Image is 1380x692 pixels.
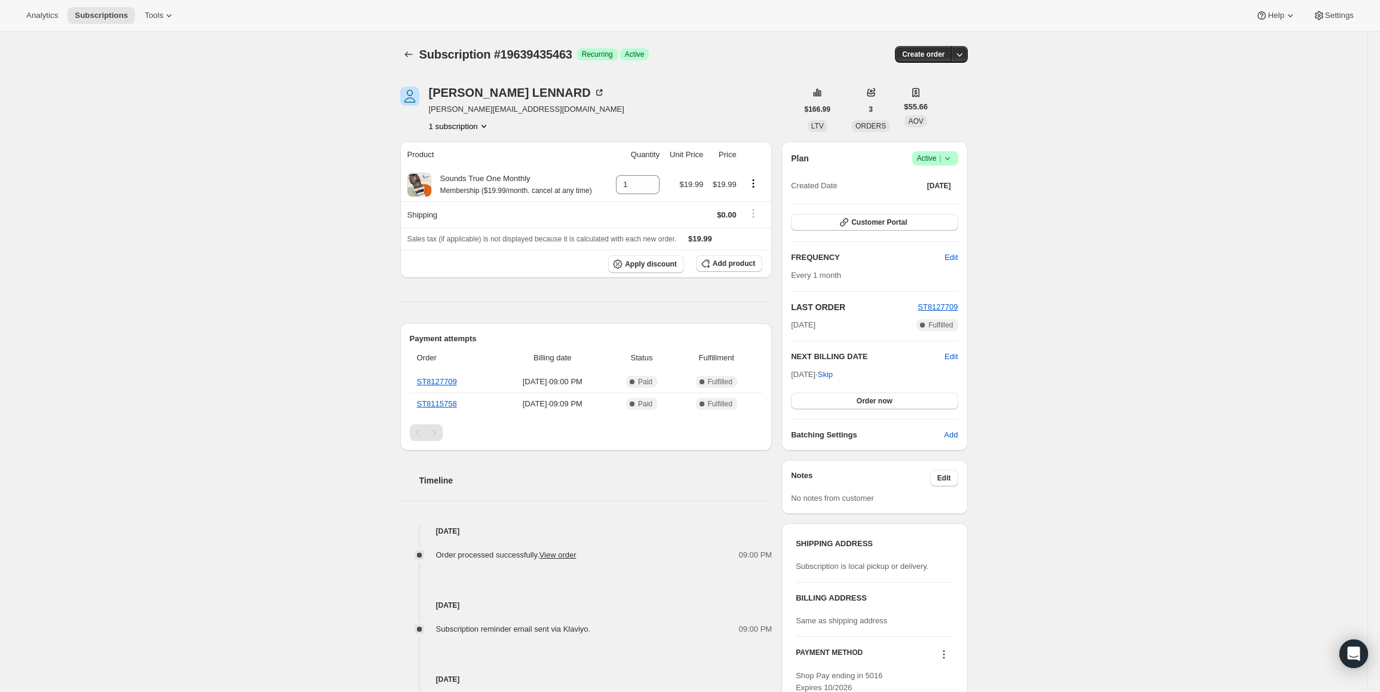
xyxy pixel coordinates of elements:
[688,234,712,243] span: $19.99
[796,616,887,625] span: Same as shipping address
[638,399,652,409] span: Paid
[663,142,707,168] th: Unit Price
[400,599,772,611] h4: [DATE]
[811,122,824,130] span: LTV
[791,180,837,192] span: Created Date
[400,201,609,228] th: Shipping
[410,345,496,371] th: Order
[410,424,763,441] nav: Pagination
[638,377,652,387] span: Paid
[791,429,944,441] h6: Batching Settings
[930,470,958,486] button: Edit
[791,319,815,331] span: [DATE]
[944,252,958,264] span: Edit
[791,152,809,164] h2: Plan
[708,399,732,409] span: Fulfilled
[937,248,965,267] button: Edit
[713,180,737,189] span: $19.99
[855,122,886,130] span: ORDERS
[407,235,677,243] span: Sales tax (if applicable) is not displayed because it is calculated with each new order.
[407,173,431,197] img: product img
[419,474,772,486] h2: Timeline
[429,120,490,132] button: Product actions
[791,470,930,486] h3: Notes
[791,214,958,231] button: Customer Portal
[419,48,572,61] span: Subscription #19639435463
[904,101,928,113] span: $55.66
[400,525,772,537] h4: [DATE]
[417,377,457,386] a: ST8127709
[920,177,958,194] button: [DATE]
[791,494,874,503] span: No notes from customer
[429,87,605,99] div: [PERSON_NAME] LENNARD
[928,320,953,330] span: Fulfilled
[918,301,958,313] button: ST8127709
[613,352,670,364] span: Status
[805,105,830,114] span: $166.99
[939,154,941,163] span: |
[417,399,457,408] a: ST8115758
[680,180,704,189] span: $19.99
[796,562,928,571] span: Subscription is local pickup or delivery.
[869,105,873,114] span: 3
[857,396,893,406] span: Order now
[818,369,833,381] span: Skip
[861,101,880,118] button: 3
[791,301,918,313] h2: LAST ORDER
[696,255,762,272] button: Add product
[739,623,772,635] span: 09:00 PM
[539,550,576,559] a: View order
[717,210,737,219] span: $0.00
[708,377,732,387] span: Fulfilled
[1325,11,1354,20] span: Settings
[145,11,163,20] span: Tools
[791,252,944,264] h2: FREQUENCY
[713,259,755,268] span: Add product
[137,7,182,24] button: Tools
[937,473,951,483] span: Edit
[400,142,609,168] th: Product
[499,376,606,388] span: [DATE] · 09:00 PM
[410,333,763,345] h2: Payment attempts
[796,671,882,692] span: Shop Pay ending in 5016 Expires 10/2026
[582,50,613,59] span: Recurring
[1268,11,1284,20] span: Help
[917,152,953,164] span: Active
[902,50,944,59] span: Create order
[944,429,958,441] span: Add
[608,255,684,273] button: Apply discount
[68,7,135,24] button: Subscriptions
[791,370,833,379] span: [DATE] ·
[499,352,606,364] span: Billing date
[625,50,645,59] span: Active
[895,46,952,63] button: Create order
[440,186,592,195] small: Membership ($19.99/month. cancel at any time)
[19,7,65,24] button: Analytics
[499,398,606,410] span: [DATE] · 09:09 PM
[739,549,772,561] span: 09:00 PM
[744,177,763,190] button: Product actions
[400,673,772,685] h4: [DATE]
[1306,7,1361,24] button: Settings
[796,592,953,604] h3: BILLING ADDRESS
[26,11,58,20] span: Analytics
[851,218,907,227] span: Customer Portal
[908,117,923,125] span: AOV
[796,538,953,550] h3: SHIPPING ADDRESS
[944,351,958,363] button: Edit
[811,365,840,384] button: Skip
[791,351,944,363] h2: NEXT BILLING DATE
[431,173,592,197] div: Sounds True One Monthly
[400,46,417,63] button: Subscriptions
[429,103,624,115] span: [PERSON_NAME][EMAIL_ADDRESS][DOMAIN_NAME]
[400,87,419,106] span: Ian LENNARD
[798,101,838,118] button: $166.99
[436,624,591,633] span: Subscription reminder email sent via Klaviyo.
[625,259,677,269] span: Apply discount
[75,11,128,20] span: Subscriptions
[918,302,958,311] a: ST8127709
[1249,7,1303,24] button: Help
[796,648,863,664] h3: PAYMENT METHOD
